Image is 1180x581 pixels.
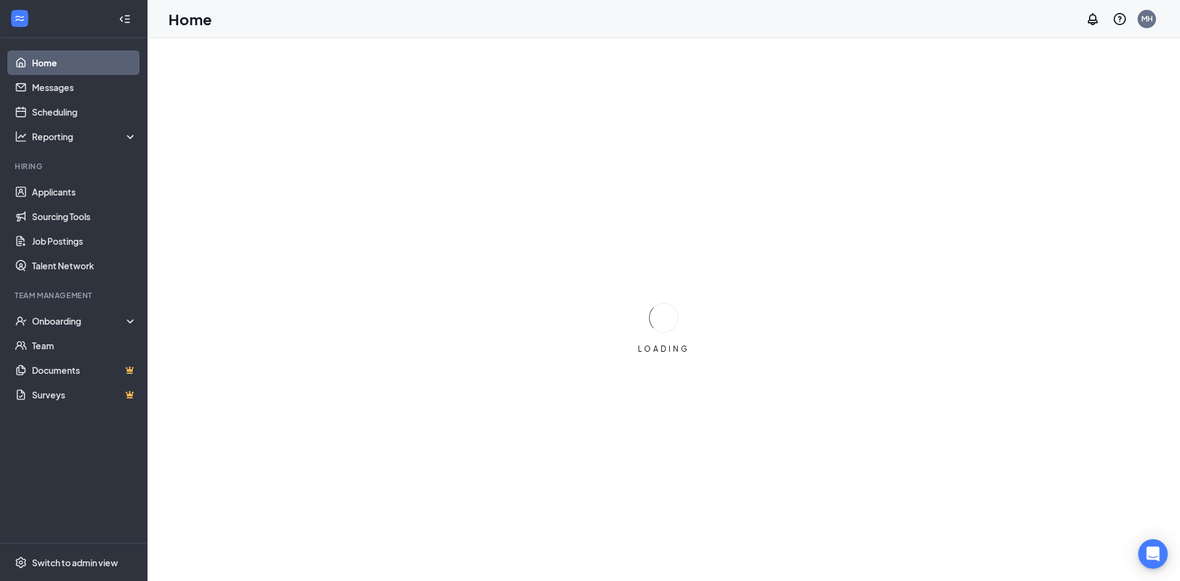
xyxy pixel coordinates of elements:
[32,333,137,358] a: Team
[32,315,127,327] div: Onboarding
[32,253,137,278] a: Talent Network
[1112,12,1127,26] svg: QuestionInfo
[32,75,137,100] a: Messages
[1085,12,1100,26] svg: Notifications
[15,290,135,301] div: Team Management
[168,9,212,30] h1: Home
[15,556,27,569] svg: Settings
[32,229,137,253] a: Job Postings
[32,556,118,569] div: Switch to admin view
[14,12,26,25] svg: WorkstreamLogo
[32,50,137,75] a: Home
[15,130,27,143] svg: Analysis
[1138,539,1168,569] div: Open Intercom Messenger
[1141,14,1153,24] div: MH
[32,100,137,124] a: Scheduling
[32,358,137,382] a: DocumentsCrown
[32,204,137,229] a: Sourcing Tools
[32,382,137,407] a: SurveysCrown
[15,161,135,172] div: Hiring
[15,315,27,327] svg: UserCheck
[32,180,137,204] a: Applicants
[119,13,131,25] svg: Collapse
[633,344,694,354] div: LOADING
[32,130,138,143] div: Reporting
